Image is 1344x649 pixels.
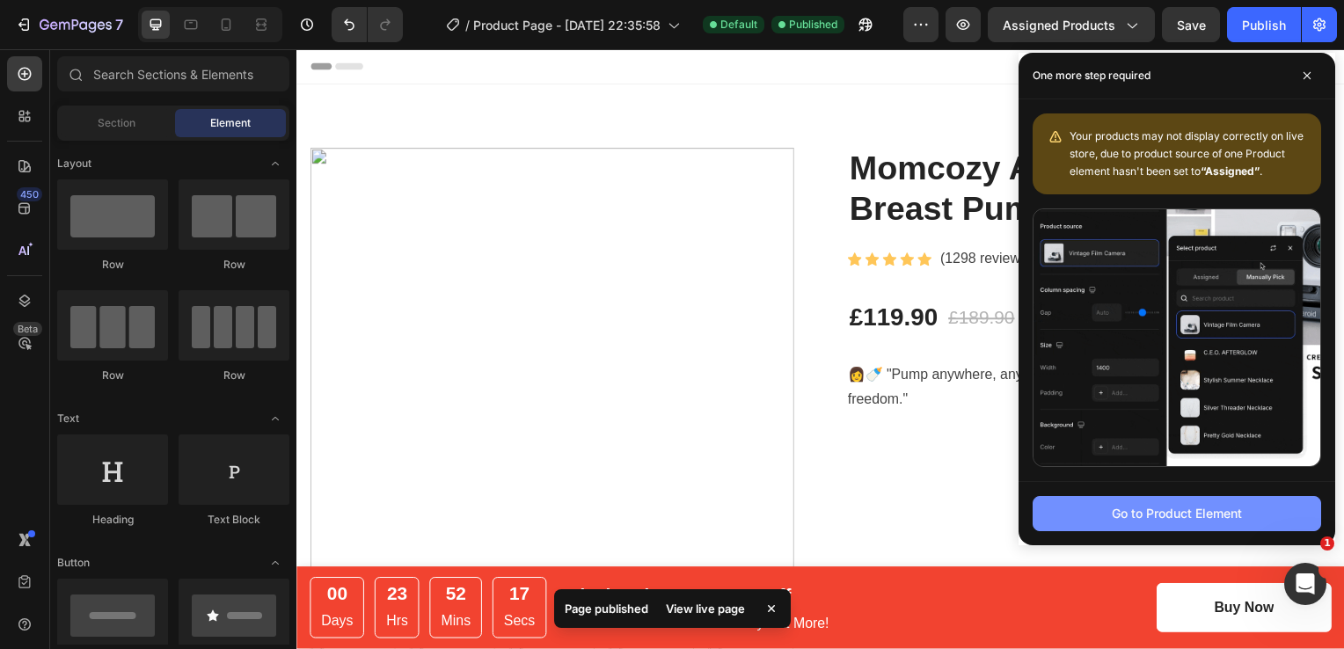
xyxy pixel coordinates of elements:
button: Save [1162,7,1220,42]
div: View live page [655,596,756,621]
span: Assigned Products [1003,16,1115,34]
div: Beta [13,322,42,336]
button: Go to Product Element [1033,496,1321,531]
span: 1 [1320,536,1334,551]
div: £119.90 [555,254,647,288]
input: Search Sections & Elements [57,56,289,91]
div: 👩🍼 "Pump anywhere, anytime – silent, painless, and designed for your freedom." [555,316,1042,367]
div: Row [179,257,289,273]
div: Text Block [179,512,289,528]
span: Toggle open [261,549,289,577]
p: One more step required [1033,67,1150,84]
div: £189.90 [654,255,725,287]
button: Assigned Products [988,7,1155,42]
button: Publish [1227,7,1301,42]
div: 450 [17,187,42,201]
span: Element [210,115,251,131]
span: Toggle open [261,149,289,178]
iframe: Intercom live chat [1284,563,1326,605]
p: (1298 reviews) [648,199,741,224]
div: Publish [1242,16,1286,34]
button: Buy Now [866,538,1042,587]
pre: - 37% [732,254,786,287]
div: Row [179,368,289,383]
span: Save [1177,18,1206,33]
div: Row [57,368,168,383]
span: Toggle open [261,405,289,433]
p: 7 [115,14,123,35]
div: Buy Now [924,552,984,573]
p: Page published [565,600,648,617]
span: Section [98,115,135,131]
span: Product Page - [DATE] 22:35:58 [473,16,661,34]
iframe: Design area [296,49,1344,649]
span: Published [789,17,837,33]
b: “Assigned” [1201,164,1260,178]
span: Text [57,411,79,427]
div: Row [57,257,168,273]
span: Your products may not display correctly on live store, due to product source of one Product eleme... [1070,129,1304,178]
div: Heading [57,512,168,528]
span: Default [720,17,757,33]
h2: Momcozy Air 1 M5 Ultra-slim Breast Pump [555,99,1042,183]
span: Layout [57,156,91,171]
div: Undo/Redo [332,7,403,42]
span: / [465,16,470,34]
span: Button [57,555,90,571]
div: Go to Product Element [1112,504,1242,522]
button: 7 [7,7,131,42]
